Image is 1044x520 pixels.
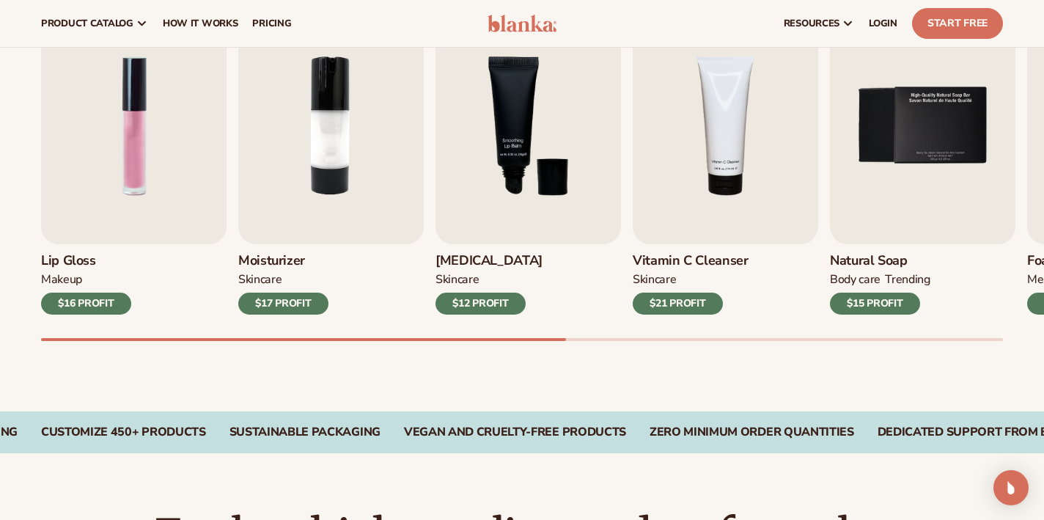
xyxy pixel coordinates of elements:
[238,293,328,315] div: $17 PROFIT
[830,293,920,315] div: $15 PROFIT
[633,293,723,315] div: $21 PROFIT
[633,7,818,315] a: 4 / 9
[869,18,897,29] span: LOGIN
[404,425,626,439] div: VEGAN AND CRUELTY-FREE PRODUCTS
[435,293,526,315] div: $12 PROFIT
[488,15,556,32] img: logo
[41,425,206,439] div: CUSTOMIZE 450+ PRODUCTS
[784,18,839,29] span: resources
[830,7,1015,315] a: 5 / 9
[41,272,82,288] div: MAKEUP
[41,18,133,29] span: product catalog
[830,253,930,269] h3: Natural Soap
[993,470,1029,505] div: Open Intercom Messenger
[163,18,238,29] span: How It Works
[912,8,1003,39] a: Start Free
[633,272,676,288] div: Skincare
[41,253,131,269] h3: Lip Gloss
[830,272,881,288] div: BODY Care
[238,7,424,315] a: 2 / 9
[252,18,291,29] span: pricing
[229,425,381,439] div: SUSTAINABLE PACKAGING
[435,7,621,315] a: 3 / 9
[435,253,543,269] h3: [MEDICAL_DATA]
[435,272,479,288] div: SKINCARE
[633,253,749,269] h3: Vitamin C Cleanser
[238,272,282,288] div: SKINCARE
[885,272,930,288] div: TRENDING
[238,253,328,269] h3: Moisturizer
[41,7,227,315] a: 1 / 9
[41,293,131,315] div: $16 PROFIT
[650,425,854,439] div: ZERO MINIMUM ORDER QUANTITIES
